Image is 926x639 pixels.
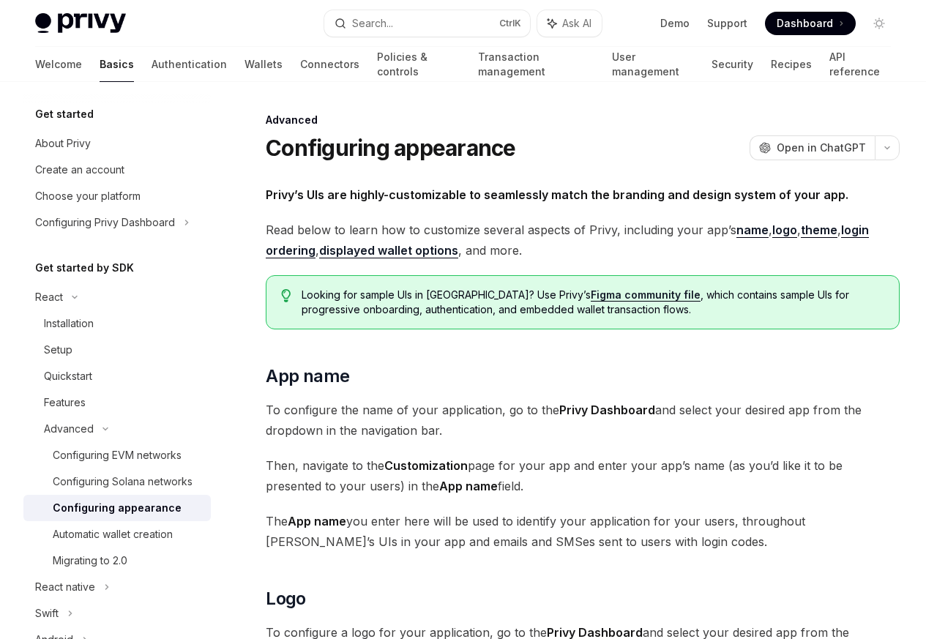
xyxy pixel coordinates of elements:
div: Advanced [266,113,900,127]
div: Swift [35,605,59,622]
a: API reference [829,47,891,82]
strong: App name [288,514,346,528]
a: User management [612,47,695,82]
a: Configuring appearance [23,495,211,521]
a: Quickstart [23,363,211,389]
div: React native [35,578,95,596]
img: light logo [35,13,126,34]
a: Transaction management [478,47,594,82]
div: Create an account [35,161,124,179]
div: Features [44,394,86,411]
div: Configuring Solana networks [53,473,193,490]
span: Read below to learn how to customize several aspects of Privy, including your app’s , , , , , and... [266,220,900,261]
div: Quickstart [44,367,92,385]
div: Choose your platform [35,187,141,205]
h5: Get started by SDK [35,259,134,277]
span: App name [266,365,349,388]
span: Logo [266,587,306,610]
a: Recipes [771,47,812,82]
span: To configure the name of your application, go to the and select your desired app from the dropdow... [266,400,900,441]
button: Open in ChatGPT [750,135,875,160]
span: The you enter here will be used to identify your application for your users, throughout [PERSON_N... [266,511,900,552]
span: Ask AI [562,16,591,31]
a: Wallets [244,47,283,82]
strong: Customization [384,458,468,473]
button: Search...CtrlK [324,10,530,37]
div: Configuring EVM networks [53,446,182,464]
div: Advanced [44,420,94,438]
button: Ask AI [537,10,602,37]
a: Policies & controls [377,47,460,82]
a: theme [801,223,837,238]
span: Dashboard [777,16,833,31]
a: Setup [23,337,211,363]
a: Support [707,16,747,31]
a: Configuring EVM networks [23,442,211,468]
svg: Tip [281,289,291,302]
strong: Privy’s UIs are highly-customizable to seamlessly match the branding and design system of your app. [266,187,848,202]
a: Automatic wallet creation [23,521,211,548]
div: React [35,288,63,306]
div: Configuring Privy Dashboard [35,214,175,231]
div: Setup [44,341,72,359]
a: Dashboard [765,12,856,35]
button: Toggle dark mode [867,12,891,35]
h1: Configuring appearance [266,135,516,161]
a: Basics [100,47,134,82]
a: Features [23,389,211,416]
a: Installation [23,310,211,337]
span: Looking for sample UIs in [GEOGRAPHIC_DATA]? Use Privy’s , which contains sample UIs for progress... [302,288,884,317]
strong: App name [439,479,498,493]
a: Create an account [23,157,211,183]
a: Welcome [35,47,82,82]
a: Migrating to 2.0 [23,548,211,574]
div: Search... [352,15,393,32]
a: Configuring Solana networks [23,468,211,495]
a: displayed wallet options [319,243,458,258]
a: Choose your platform [23,183,211,209]
a: About Privy [23,130,211,157]
a: Connectors [300,47,359,82]
div: About Privy [35,135,91,152]
div: Configuring appearance [53,499,182,517]
div: Automatic wallet creation [53,526,173,543]
span: Open in ChatGPT [777,141,866,155]
span: Ctrl K [499,18,521,29]
a: Security [712,47,753,82]
h5: Get started [35,105,94,123]
div: Installation [44,315,94,332]
div: Migrating to 2.0 [53,552,127,569]
a: Authentication [152,47,227,82]
a: Demo [660,16,690,31]
a: logo [772,223,797,238]
a: name [736,223,769,238]
span: Then, navigate to the page for your app and enter your app’s name (as you’d like it to be present... [266,455,900,496]
strong: Privy Dashboard [559,403,655,417]
a: Figma community file [591,288,701,302]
